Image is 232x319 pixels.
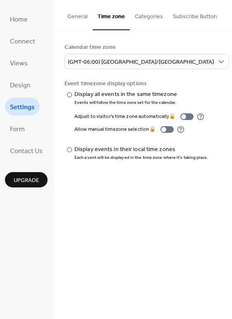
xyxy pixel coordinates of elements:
a: Settings [5,98,40,115]
div: Events will follow the time zone set for the calendar. [74,100,179,106]
span: Home [10,13,28,26]
div: Calendar time zone [65,43,220,52]
a: Connect [5,32,40,50]
div: Event timezone display options [65,79,220,88]
a: Design [5,76,36,94]
div: Display events in their local time zones [74,145,206,154]
a: Form [5,120,30,137]
span: Settings [10,101,35,114]
a: Home [5,10,33,28]
span: Design [10,79,31,92]
span: Views [10,57,28,70]
div: Each event will be displayed in the time zone where it's taking place. [74,155,208,161]
span: Contact Us [10,145,43,158]
span: Upgrade [14,176,39,185]
a: Contact Us [5,142,48,159]
span: Connect [10,35,35,48]
div: Display all events in the same timezone [74,90,177,99]
button: Upgrade [5,172,48,187]
a: Views [5,54,33,72]
span: (GMT-06:00) [GEOGRAPHIC_DATA]/[GEOGRAPHIC_DATA] [68,57,214,68]
span: Form [10,123,25,136]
